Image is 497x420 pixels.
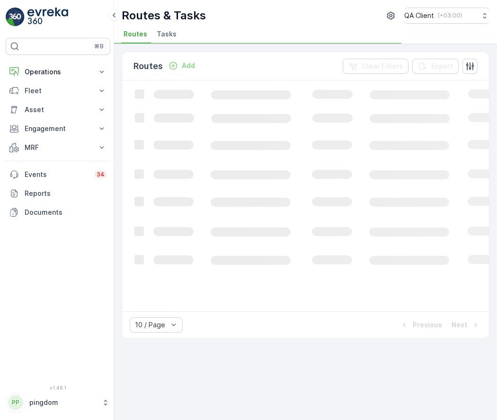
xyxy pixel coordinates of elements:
p: Add [182,61,195,70]
img: logo [6,8,25,26]
button: Add [165,60,199,71]
div: PP [8,395,23,410]
p: Fleet [25,86,91,96]
button: Previous [399,319,443,331]
p: 34 [97,171,105,178]
p: Reports [25,189,106,198]
span: Tasks [157,29,177,39]
p: Routes & Tasks [122,8,206,23]
button: PPpingdom [6,393,110,412]
p: Routes [133,60,163,73]
button: Operations [6,62,110,81]
img: logo_light-DOdMpM7g.png [27,8,68,26]
button: Clear Filters [343,59,408,74]
a: Events34 [6,165,110,184]
button: Engagement [6,119,110,138]
p: QA Client [404,11,434,20]
button: Next [451,319,481,331]
p: Engagement [25,124,91,133]
p: ( +03:00 ) [438,12,462,19]
span: Routes [124,29,147,39]
p: Next [452,320,467,330]
p: ⌘B [94,43,104,50]
p: Export [431,61,453,71]
span: v 1.48.1 [6,385,110,391]
button: Export [412,59,459,74]
a: Reports [6,184,110,203]
button: QA Client(+03:00) [404,8,489,24]
p: Operations [25,67,91,77]
p: pingdom [29,398,97,407]
button: MRF [6,138,110,157]
p: Previous [413,320,442,330]
button: Asset [6,100,110,119]
p: Asset [25,105,91,114]
p: MRF [25,143,91,152]
p: Events [25,170,89,179]
button: Fleet [6,81,110,100]
a: Documents [6,203,110,222]
p: Documents [25,208,106,217]
p: Clear Filters [362,61,403,71]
